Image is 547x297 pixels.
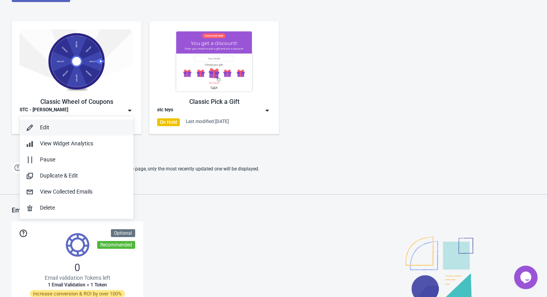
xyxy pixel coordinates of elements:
[40,188,127,196] div: View Collected Emails
[263,107,271,114] img: dropdown.png
[20,152,134,168] button: Pause
[111,229,135,237] div: Optional
[20,168,134,184] button: Duplicate & Edit
[20,97,134,107] div: Classic Wheel of Coupons
[12,162,24,174] img: help.png
[20,107,68,114] div: STC - [PERSON_NAME]
[40,140,93,147] span: View Widget Analytics
[40,172,127,180] div: Duplicate & Edit
[157,97,271,107] div: Classic Pick a Gift
[40,156,127,164] div: Pause
[157,29,271,93] img: gift_game.jpg
[20,200,134,216] button: Delete
[40,204,127,212] div: Delete
[126,107,134,114] img: dropdown.png
[157,107,173,114] div: stc teys
[20,29,134,93] img: classic_game.jpg
[74,261,80,274] span: 0
[48,282,107,288] span: 1 Email Validation = 1 Token
[45,274,110,282] span: Email validation Tokens left
[97,241,135,249] div: Recommended
[40,123,127,132] div: Edit
[186,118,229,125] div: Last modified: [DATE]
[20,136,134,152] button: View Widget Analytics
[20,184,134,200] button: View Collected Emails
[20,120,134,136] button: Edit
[27,163,259,176] span: If two Widgets are enabled and targeting the same page, only the most recently updated one will b...
[157,118,180,126] div: On Hold
[514,266,539,289] iframe: chat widget
[66,233,89,257] img: tokens.svg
